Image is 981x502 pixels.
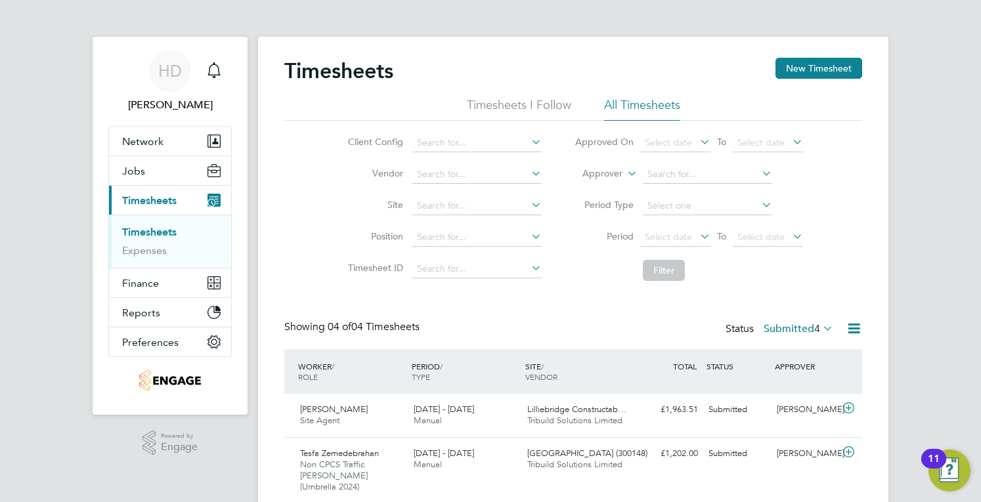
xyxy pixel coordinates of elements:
div: Showing [284,320,422,334]
input: Search for... [643,165,772,184]
div: £1,963.51 [635,399,703,421]
li: All Timesheets [604,97,680,121]
div: WORKER [295,354,408,388]
span: Select date [645,231,692,243]
div: Timesheets [109,215,231,268]
span: Holly Dunnage [108,97,232,113]
span: / [440,361,443,371]
a: Powered byEngage [142,430,198,455]
div: [PERSON_NAME] [772,443,840,465]
div: APPROVER [772,354,840,378]
nav: Main navigation [93,37,248,415]
button: Finance [109,268,231,297]
div: STATUS [703,354,772,378]
span: To [713,133,730,150]
span: Powered by [161,430,198,442]
div: [PERSON_NAME] [772,399,840,421]
div: SITE [522,354,636,388]
span: Tribuild Solutions Limited [527,459,622,470]
span: Manual [414,415,442,426]
input: Search for... [412,134,542,152]
span: Select date [737,231,785,243]
label: Site [344,199,403,211]
span: 04 Timesheets [328,320,420,333]
div: Submitted [703,443,772,465]
span: Non CPCS Traffic [PERSON_NAME] (Umbrella 2024) [300,459,368,492]
label: Timesheet ID [344,262,403,274]
input: Search for... [412,228,542,247]
span: 04 of [328,320,351,333]
span: ROLE [298,371,318,382]
input: Search for... [412,197,542,215]
label: Submitted [764,322,833,335]
label: Approver [563,167,622,180]
span: [GEOGRAPHIC_DATA] (300148) [527,448,647,459]
span: Lilliebridge Constructab… [527,404,626,415]
span: [DATE] - [DATE] [414,404,474,415]
span: Preferences [122,336,179,348]
button: Preferences [109,327,231,356]
input: Search for... [412,165,542,184]
button: Timesheets [109,186,231,215]
input: Select one [643,197,772,215]
label: Approved On [575,136,634,148]
span: 4 [814,322,820,335]
span: Network [122,135,163,148]
span: [DATE] - [DATE] [414,448,474,459]
div: £1,202.00 [635,443,703,465]
label: Position [344,230,403,242]
li: Timesheets I Follow [467,97,571,121]
span: Jobs [122,165,145,177]
span: TOTAL [673,361,697,371]
span: Tesfa Zemedebrahan [300,448,379,459]
span: Timesheets [122,194,177,207]
div: Submitted [703,399,772,421]
img: tribuildsolutions-logo-retina.png [139,370,200,391]
div: 11 [928,459,940,476]
span: Tribuild Solutions Limited [527,415,622,426]
label: Client Config [344,136,403,148]
a: Timesheets [122,226,177,238]
span: TYPE [412,371,430,382]
button: New Timesheet [775,58,862,79]
span: / [332,361,334,371]
label: Period [575,230,634,242]
div: PERIOD [408,354,522,388]
span: To [713,228,730,245]
h2: Timesheets [284,58,393,84]
div: Status [726,320,836,339]
span: / [541,361,544,371]
span: Reports [122,306,160,319]
a: Go to home page [108,370,232,391]
a: HD[PERSON_NAME] [108,50,232,113]
button: Reports [109,298,231,327]
button: Network [109,127,231,156]
span: Select date [737,136,785,148]
span: HD [158,62,182,79]
span: Engage [161,442,198,453]
span: Manual [414,459,442,470]
span: [PERSON_NAME] [300,404,368,415]
input: Search for... [412,260,542,278]
button: Open Resource Center, 11 new notifications [928,450,970,492]
a: Expenses [122,244,167,257]
span: Select date [645,136,692,148]
span: Finance [122,277,159,289]
label: Period Type [575,199,634,211]
label: Vendor [344,167,403,179]
span: Site Agent [300,415,339,426]
button: Filter [643,260,685,281]
span: VENDOR [525,371,557,382]
button: Jobs [109,156,231,185]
